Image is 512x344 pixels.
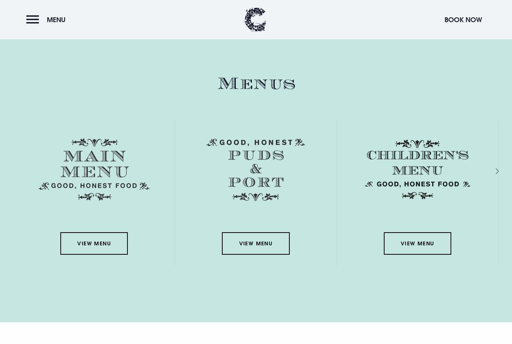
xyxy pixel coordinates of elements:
[39,138,150,201] img: Menu main menu
[441,12,486,28] button: Book Now
[60,232,128,255] a: View Menu
[384,232,451,255] a: View Menu
[13,74,499,94] h2: Menus
[26,12,69,28] button: Menu
[244,8,266,32] img: Clandeboye Lodge
[362,138,473,201] img: Childrens Menu 1
[222,232,289,255] a: View Menu
[207,138,305,201] img: Menu puds and port
[47,15,66,24] span: Menu
[486,166,493,177] div: Next slide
